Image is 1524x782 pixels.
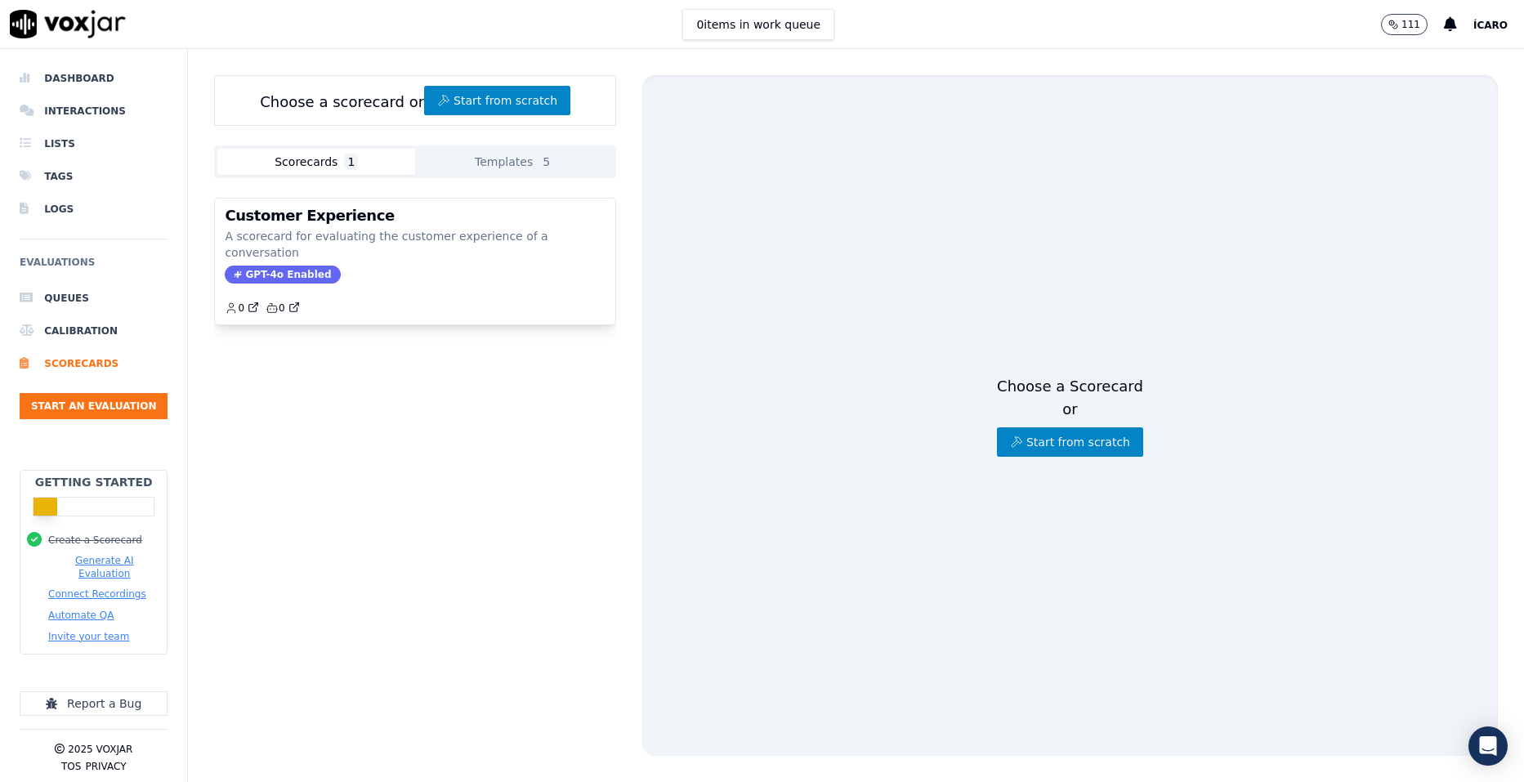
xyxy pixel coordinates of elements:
p: 2025 Voxjar [68,743,132,756]
button: Create a Scorecard [48,534,142,547]
span: Ícaro [1473,20,1508,31]
button: 111 [1381,14,1444,35]
a: Scorecards [20,347,168,380]
button: Report a Bug [20,691,168,716]
button: Start from scratch [997,427,1143,457]
h2: Getting Started [35,474,153,490]
span: 1 [344,154,358,170]
button: 0items in work queue [682,9,834,40]
a: Interactions [20,95,168,127]
a: Lists [20,127,168,160]
img: voxjar logo [10,10,126,38]
button: TOS [61,760,81,773]
button: Privacy [85,760,126,773]
a: Dashboard [20,62,168,95]
button: Invite your team [48,630,129,643]
span: 5 [539,154,553,170]
a: Queues [20,282,168,315]
button: Start from scratch [424,86,570,115]
a: 0 [266,302,300,315]
div: Open Intercom Messenger [1468,726,1508,766]
span: GPT-4o Enabled [225,266,340,284]
p: A scorecard for evaluating the customer experience of a conversation [225,228,606,261]
button: Scorecards [217,149,415,175]
button: Automate QA [48,609,114,622]
div: Choose a scorecard or [214,75,616,126]
button: Start an Evaluation [20,393,168,419]
button: Connect Recordings [48,588,146,601]
a: Logs [20,193,168,226]
a: Tags [20,160,168,193]
h3: Customer Experience [225,208,606,223]
button: 111 [1381,14,1428,35]
button: Generate AI Evaluation [48,554,160,580]
button: Templates [415,149,613,175]
h6: Evaluations [20,252,168,282]
div: Choose a Scorecard or [997,375,1143,457]
p: 111 [1401,18,1420,31]
button: Ícaro [1473,15,1524,34]
a: 0 [225,302,259,315]
a: Calibration [20,315,168,347]
button: 0 [225,302,266,315]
